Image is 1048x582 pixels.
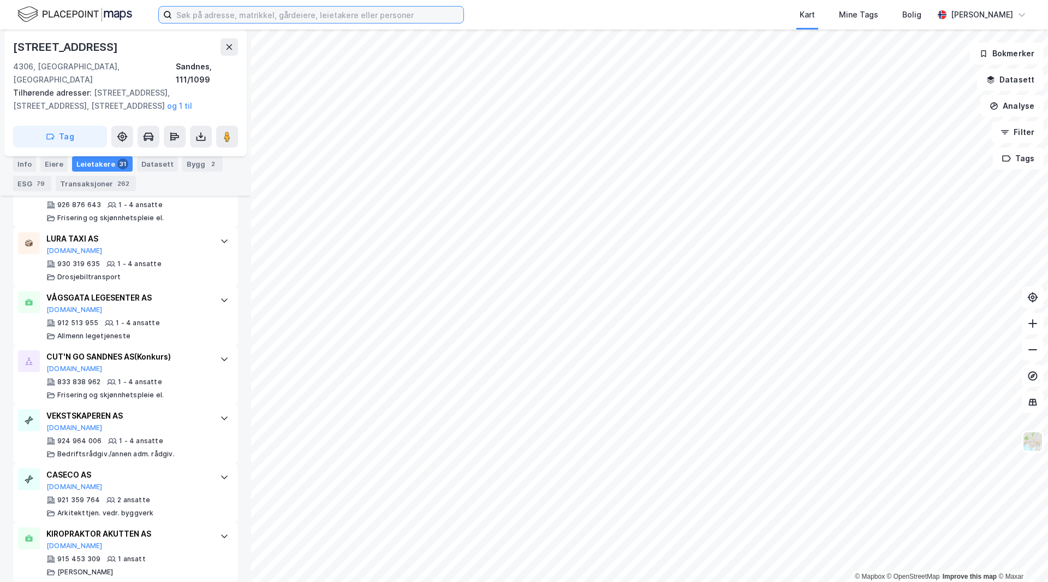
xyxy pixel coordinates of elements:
div: Bygg [182,156,223,172]
img: logo.f888ab2527a4732fd821a326f86c7f29.svg [17,5,132,24]
input: Søk på adresse, matrikkel, gårdeiere, leietakere eller personer [172,7,463,23]
div: Kontrollprogram for chat [993,530,1048,582]
div: Mine Tags [839,8,878,21]
div: Bolig [902,8,921,21]
div: 1 - 4 ansatte [116,319,160,327]
button: Bokmerker [970,43,1044,64]
div: [PERSON_NAME] [951,8,1013,21]
div: Kart [800,8,815,21]
div: Transaksjoner [56,176,136,191]
a: Improve this map [943,573,997,580]
div: 2 ansatte [117,496,150,504]
button: Filter [991,121,1044,143]
div: 1 - 4 ansatte [119,437,163,445]
span: Tilhørende adresser: [13,88,94,97]
div: KIROPRAKTOR AKUTTEN AS [46,527,209,540]
div: Drosjebiltransport [57,273,121,281]
img: Z [1022,431,1043,452]
div: 1 ansatt [118,555,146,563]
div: 1 - 4 ansatte [117,260,162,268]
div: 1 - 4 ansatte [118,378,162,386]
div: Sandnes, 111/1099 [176,60,238,86]
div: Bedriftsrådgiv./annen adm. rådgiv. [57,450,175,458]
button: [DOMAIN_NAME] [46,365,103,373]
button: [DOMAIN_NAME] [46,246,103,255]
div: LURA TAXI AS [46,232,209,245]
div: 79 [34,178,47,189]
div: VEKSTSKAPEREN AS [46,409,209,422]
div: CUT'N GO SANDNES AS (Konkurs) [46,350,209,363]
div: [STREET_ADDRESS] [13,38,120,56]
button: Analyse [980,95,1044,117]
button: [DOMAIN_NAME] [46,483,103,491]
div: Eiere [40,156,68,172]
div: 31 [117,158,128,169]
div: [PERSON_NAME] [57,568,114,577]
button: Tag [13,126,107,148]
button: Tags [993,148,1044,169]
div: Info [13,156,36,172]
div: Allmenn legetjeneste [57,332,130,340]
button: [DOMAIN_NAME] [46,305,103,314]
div: 4306, [GEOGRAPHIC_DATA], [GEOGRAPHIC_DATA] [13,60,176,86]
div: 1 - 4 ansatte [118,201,163,209]
button: [DOMAIN_NAME] [46,424,103,432]
div: [STREET_ADDRESS], [STREET_ADDRESS], [STREET_ADDRESS] [13,86,229,113]
div: 262 [115,178,132,189]
div: 2 [207,158,218,169]
div: Arkitekttjen. vedr. byggverk [57,509,154,518]
div: 915 453 309 [57,555,100,563]
div: Frisering og skjønnhetspleie el. [57,214,164,222]
a: Mapbox [855,573,885,580]
div: 924 964 006 [57,437,102,445]
button: Datasett [977,69,1044,91]
div: 912 513 955 [57,319,98,327]
div: 930 319 635 [57,260,100,268]
a: OpenStreetMap [887,573,940,580]
div: Datasett [137,156,178,172]
div: Frisering og skjønnhetspleie el. [57,391,164,399]
div: ESG [13,176,51,191]
div: CASECO AS [46,468,209,481]
div: Leietakere [72,156,133,172]
div: VÅGSGATA LEGESENTER AS [46,291,209,304]
div: 926 876 643 [57,201,101,209]
div: 921 359 764 [57,496,100,504]
iframe: Chat Widget [993,530,1048,582]
div: 833 838 962 [57,378,100,386]
button: [DOMAIN_NAME] [46,542,103,550]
